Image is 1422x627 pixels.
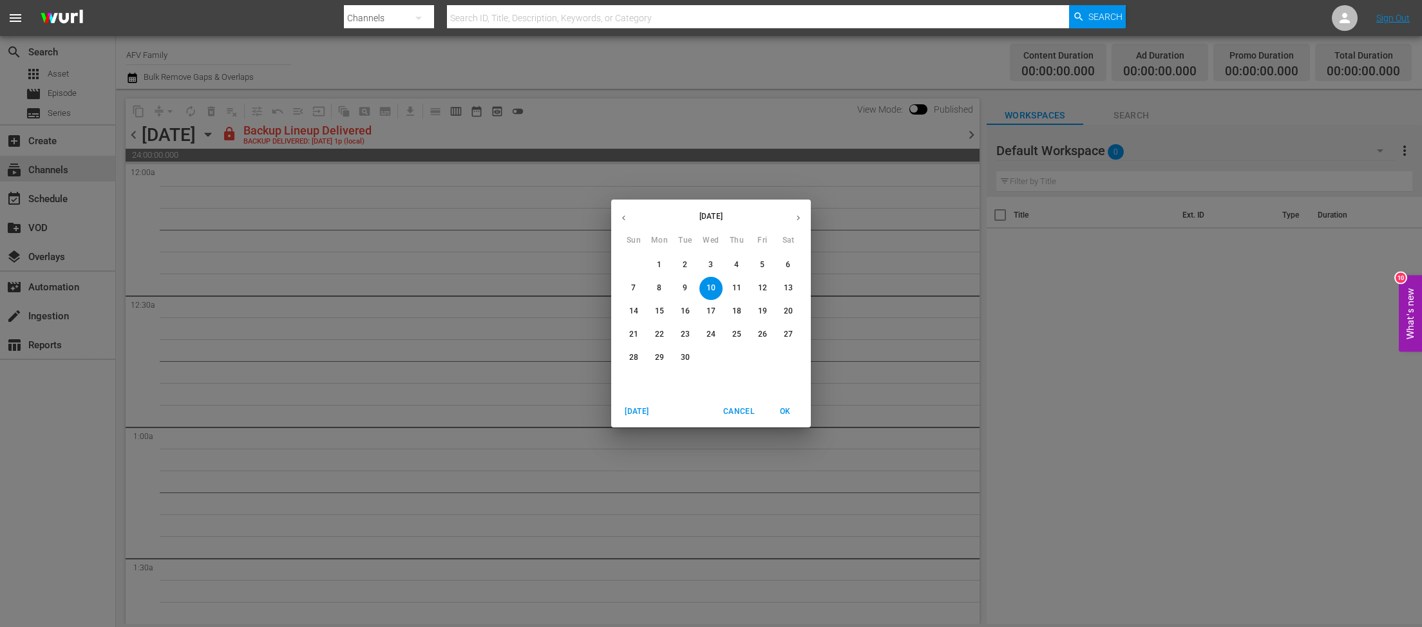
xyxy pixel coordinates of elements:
button: 17 [699,300,723,323]
div: 10 [1396,273,1406,283]
button: [DATE] [616,401,658,422]
p: 29 [655,352,664,363]
button: 27 [777,323,800,346]
p: 25 [732,329,741,340]
button: 15 [648,300,671,323]
button: 12 [751,277,774,300]
p: 23 [681,329,690,340]
button: 7 [622,277,645,300]
img: ans4CAIJ8jUAAAAAAAAAAAAAAAAAAAAAAAAgQb4GAAAAAAAAAAAAAAAAAAAAAAAAJMjXAAAAAAAAAAAAAAAAAAAAAAAAgAT5G... [31,3,93,33]
button: 5 [751,254,774,277]
p: 4 [734,259,739,270]
button: 26 [751,323,774,346]
button: 4 [725,254,748,277]
span: menu [8,10,23,26]
button: 14 [622,300,645,323]
button: 11 [725,277,748,300]
button: 1 [648,254,671,277]
button: 19 [751,300,774,323]
button: 18 [725,300,748,323]
button: Open Feedback Widget [1399,276,1422,352]
p: 30 [681,352,690,363]
span: OK [770,405,801,418]
span: Fri [751,234,774,247]
p: 6 [786,259,790,270]
p: 9 [683,283,687,294]
button: 25 [725,323,748,346]
p: [DATE] [636,211,786,222]
button: OK [764,401,806,422]
p: 14 [629,306,638,317]
button: 8 [648,277,671,300]
p: 7 [631,283,636,294]
p: 28 [629,352,638,363]
button: 3 [699,254,723,277]
button: 16 [674,300,697,323]
button: 22 [648,323,671,346]
button: 13 [777,277,800,300]
p: 2 [683,259,687,270]
p: 5 [760,259,764,270]
p: 18 [732,306,741,317]
span: Thu [725,234,748,247]
p: 10 [706,283,716,294]
p: 1 [657,259,661,270]
p: 20 [784,306,793,317]
p: 21 [629,329,638,340]
span: Wed [699,234,723,247]
button: 23 [674,323,697,346]
p: 11 [732,283,741,294]
p: 17 [706,306,716,317]
p: 27 [784,329,793,340]
span: Tue [674,234,697,247]
p: 22 [655,329,664,340]
a: Sign Out [1376,13,1410,23]
p: 15 [655,306,664,317]
button: 20 [777,300,800,323]
span: [DATE] [621,405,652,418]
p: 3 [708,259,713,270]
span: Mon [648,234,671,247]
button: 2 [674,254,697,277]
span: Search [1088,5,1123,28]
p: 16 [681,306,690,317]
button: 30 [674,346,697,370]
button: Cancel [718,401,759,422]
button: 9 [674,277,697,300]
button: 6 [777,254,800,277]
p: 8 [657,283,661,294]
button: 29 [648,346,671,370]
p: 24 [706,329,716,340]
p: 12 [758,283,767,294]
span: Cancel [723,405,754,418]
span: Sun [622,234,645,247]
p: 13 [784,283,793,294]
button: 28 [622,346,645,370]
p: 19 [758,306,767,317]
button: 24 [699,323,723,346]
span: Sat [777,234,800,247]
button: 10 [699,277,723,300]
button: 21 [622,323,645,346]
p: 26 [758,329,767,340]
